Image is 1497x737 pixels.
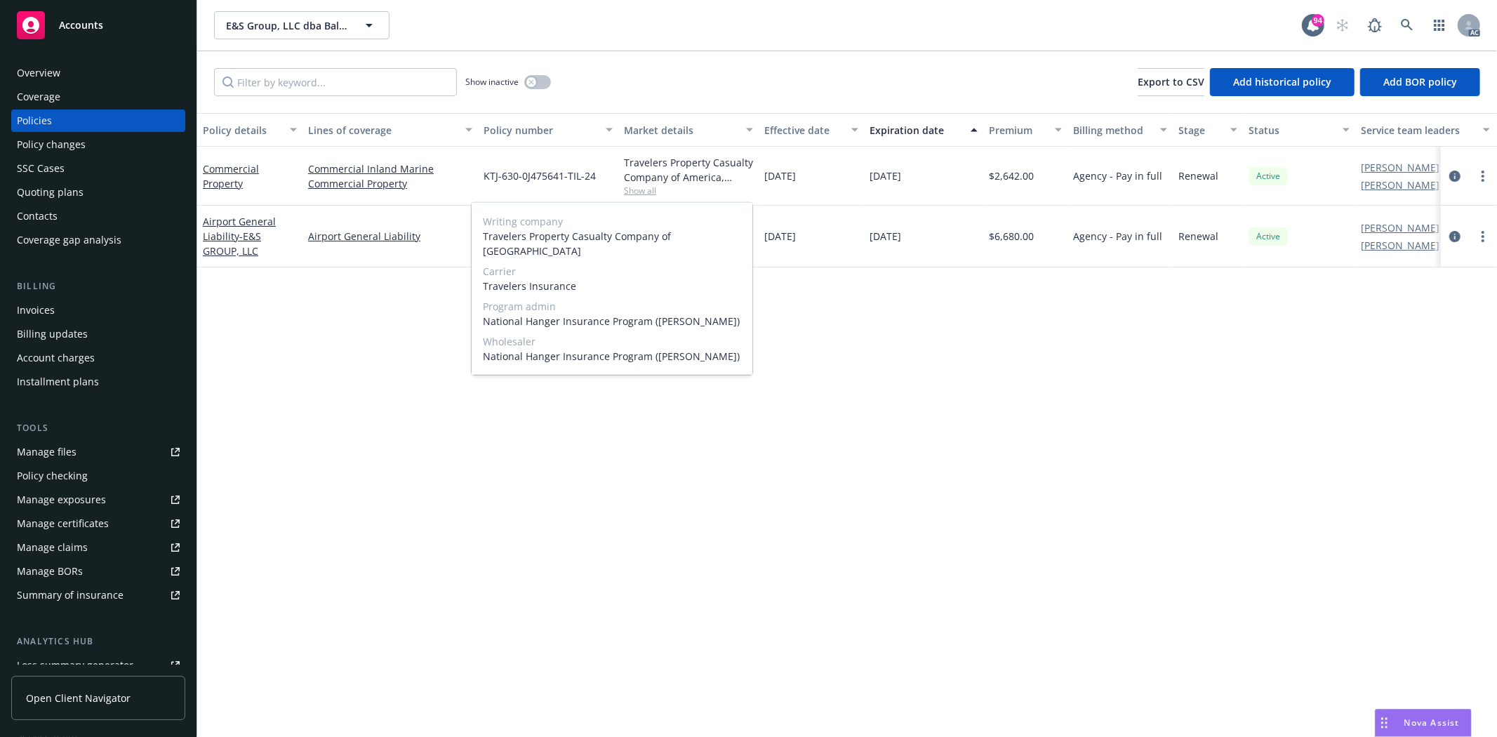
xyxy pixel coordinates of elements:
[17,323,88,345] div: Billing updates
[1254,230,1282,243] span: Active
[203,215,276,258] a: Airport General Liability
[989,123,1046,138] div: Premium
[17,109,52,132] div: Policies
[1073,123,1152,138] div: Billing method
[484,168,596,183] span: KTJ-630-0J475641-TIL-24
[11,279,185,293] div: Billing
[1360,68,1480,96] button: Add BOR policy
[1446,168,1463,185] a: circleInformation
[214,68,457,96] input: Filter by keyword...
[1361,178,1439,192] a: [PERSON_NAME]
[483,229,741,258] span: Travelers Property Casualty Company of [GEOGRAPHIC_DATA]
[17,133,86,156] div: Policy changes
[483,314,741,328] span: National Hanger Insurance Program ([PERSON_NAME])
[17,157,65,180] div: SSC Cases
[203,162,259,190] a: Commercial Property
[465,76,519,88] span: Show inactive
[1173,113,1243,147] button: Stage
[618,113,759,147] button: Market details
[11,654,185,677] a: Loss summary generator
[59,20,103,31] span: Accounts
[870,229,901,244] span: [DATE]
[308,123,457,138] div: Lines of coverage
[864,113,983,147] button: Expiration date
[1067,113,1173,147] button: Billing method
[1376,710,1393,736] div: Drag to move
[764,168,796,183] span: [DATE]
[483,299,741,314] span: Program admin
[1383,75,1457,88] span: Add BOR policy
[1361,123,1475,138] div: Service team leaders
[1475,168,1491,185] a: more
[17,536,88,559] div: Manage claims
[483,214,741,229] span: Writing company
[484,123,597,138] div: Policy number
[203,123,281,138] div: Policy details
[1393,11,1421,39] a: Search
[989,229,1034,244] span: $6,680.00
[1210,68,1355,96] button: Add historical policy
[1425,11,1453,39] a: Switch app
[11,86,185,108] a: Coverage
[17,512,109,535] div: Manage certificates
[11,489,185,511] a: Manage exposures
[1361,238,1439,253] a: [PERSON_NAME]
[17,465,88,487] div: Policy checking
[17,560,83,583] div: Manage BORs
[17,86,60,108] div: Coverage
[11,62,185,84] a: Overview
[11,205,185,227] a: Contacts
[1249,123,1334,138] div: Status
[11,635,185,649] div: Analytics hub
[17,229,121,251] div: Coverage gap analysis
[624,155,753,185] div: Travelers Property Casualty Company of America, Travelers Insurance, National Hanger Insurance Pr...
[214,11,390,39] button: E&S Group, LLC dba Bald Eagle FBO
[483,334,741,349] span: Wholesaler
[11,371,185,393] a: Installment plans
[1254,170,1282,182] span: Active
[1178,123,1222,138] div: Stage
[17,181,84,204] div: Quoting plans
[11,584,185,606] a: Summary of insurance
[1312,14,1324,27] div: 94
[302,113,478,147] button: Lines of coverage
[983,113,1067,147] button: Premium
[11,323,185,345] a: Billing updates
[11,299,185,321] a: Invoices
[17,205,58,227] div: Contacts
[11,512,185,535] a: Manage certificates
[1138,68,1204,96] button: Export to CSV
[1446,228,1463,245] a: circleInformation
[17,489,106,511] div: Manage exposures
[1361,220,1439,235] a: [PERSON_NAME]
[1178,229,1218,244] span: Renewal
[1138,75,1204,88] span: Export to CSV
[308,161,472,176] a: Commercial Inland Marine
[624,185,753,197] span: Show all
[1361,160,1439,175] a: [PERSON_NAME]
[11,157,185,180] a: SSC Cases
[989,168,1034,183] span: $2,642.00
[11,536,185,559] a: Manage claims
[17,62,60,84] div: Overview
[203,230,261,258] span: - E&S GROUP, LLC
[1243,113,1355,147] button: Status
[11,347,185,369] a: Account charges
[308,176,472,191] a: Commercial Property
[17,441,76,463] div: Manage files
[308,229,472,244] a: Airport General Liability
[483,264,741,279] span: Carrier
[11,441,185,463] a: Manage files
[17,371,99,393] div: Installment plans
[764,123,843,138] div: Effective date
[1073,168,1162,183] span: Agency - Pay in full
[11,109,185,132] a: Policies
[624,123,738,138] div: Market details
[17,654,133,677] div: Loss summary generator
[226,18,347,33] span: E&S Group, LLC dba Bald Eagle FBO
[17,299,55,321] div: Invoices
[26,691,131,705] span: Open Client Navigator
[478,113,618,147] button: Policy number
[1073,229,1162,244] span: Agency - Pay in full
